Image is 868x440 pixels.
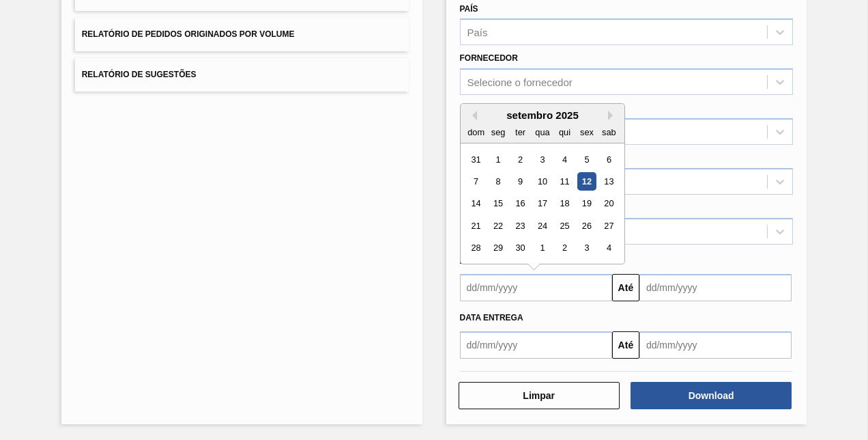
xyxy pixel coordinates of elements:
input: dd/mm/yyyy [460,331,612,359]
div: seg [489,123,507,141]
div: Choose domingo, 14 de setembro de 2025 [467,195,485,213]
label: Fornecedor [460,53,518,63]
div: Choose domingo, 31 de agosto de 2025 [467,150,485,169]
div: Choose sexta-feira, 12 de setembro de 2025 [577,172,596,191]
div: Choose sábado, 6 de setembro de 2025 [599,150,618,169]
div: Choose quinta-feira, 4 de setembro de 2025 [555,150,573,169]
div: Choose sexta-feira, 19 de setembro de 2025 [577,195,596,213]
div: qua [533,123,551,141]
div: Selecione o fornecedor [467,77,573,88]
div: qui [555,123,573,141]
button: Next Month [608,111,618,120]
div: Choose sexta-feira, 26 de setembro de 2025 [577,217,596,235]
span: Relatório de Pedidos Originados por Volume [82,29,295,39]
div: Choose segunda-feira, 15 de setembro de 2025 [489,195,507,213]
div: Choose quarta-feira, 3 de setembro de 2025 [533,150,551,169]
div: ter [510,123,529,141]
div: setembro 2025 [461,109,624,121]
div: Choose terça-feira, 23 de setembro de 2025 [510,217,529,235]
input: dd/mm/yyyy [460,274,612,301]
button: Limpar [459,382,620,409]
div: Choose quinta-feira, 25 de setembro de 2025 [555,217,573,235]
div: Choose terça-feira, 16 de setembro de 2025 [510,195,529,213]
button: Relatório de Sugestões [75,58,409,92]
div: Choose terça-feira, 2 de setembro de 2025 [510,150,529,169]
div: month 2025-09 [465,148,620,259]
div: Choose domingo, 21 de setembro de 2025 [467,217,485,235]
span: Relatório de Sugestões [82,70,197,79]
button: Até [612,331,639,359]
div: Choose quinta-feira, 11 de setembro de 2025 [555,172,573,191]
span: Data entrega [460,313,523,322]
div: Choose sexta-feira, 5 de setembro de 2025 [577,150,596,169]
div: Choose domingo, 28 de setembro de 2025 [467,239,485,258]
div: dom [467,123,485,141]
div: Choose sábado, 20 de setembro de 2025 [599,195,618,213]
div: País [467,27,488,38]
div: Choose terça-feira, 9 de setembro de 2025 [510,172,529,191]
div: Choose quarta-feira, 1 de outubro de 2025 [533,239,551,258]
div: Choose quarta-feira, 24 de setembro de 2025 [533,217,551,235]
div: Choose quarta-feira, 10 de setembro de 2025 [533,172,551,191]
button: Download [631,382,792,409]
div: Choose sábado, 4 de outubro de 2025 [599,239,618,258]
div: Choose sábado, 27 de setembro de 2025 [599,217,618,235]
div: Choose segunda-feira, 29 de setembro de 2025 [489,239,507,258]
div: Choose sábado, 13 de setembro de 2025 [599,172,618,191]
button: Até [612,274,639,301]
input: dd/mm/yyyy [639,331,792,359]
div: Choose quinta-feira, 18 de setembro de 2025 [555,195,573,213]
div: Choose sexta-feira, 3 de outubro de 2025 [577,239,596,258]
div: Choose quinta-feira, 2 de outubro de 2025 [555,239,573,258]
div: Choose domingo, 7 de setembro de 2025 [467,172,485,191]
div: sab [599,123,618,141]
div: Choose segunda-feira, 1 de setembro de 2025 [489,150,507,169]
input: dd/mm/yyyy [639,274,792,301]
div: Choose segunda-feira, 22 de setembro de 2025 [489,217,507,235]
div: sex [577,123,596,141]
div: Choose terça-feira, 30 de setembro de 2025 [510,239,529,258]
button: Relatório de Pedidos Originados por Volume [75,18,409,51]
button: Previous Month [467,111,477,120]
label: País [460,4,478,14]
div: Choose segunda-feira, 8 de setembro de 2025 [489,172,507,191]
div: Choose quarta-feira, 17 de setembro de 2025 [533,195,551,213]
